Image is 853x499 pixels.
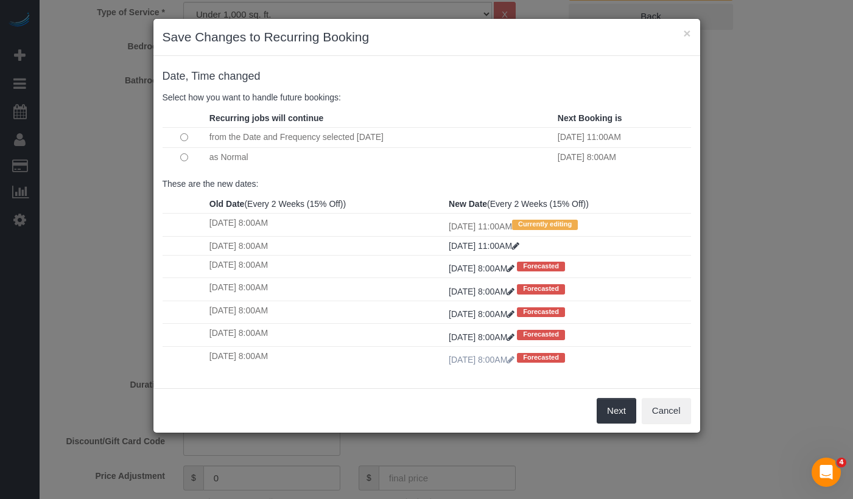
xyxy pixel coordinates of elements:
button: Cancel [642,398,691,424]
span: Date, Time [163,70,216,82]
td: [DATE] 8:00AM [206,214,446,236]
a: [DATE] 8:00AM [449,309,517,319]
td: [DATE] 8:00AM [206,278,446,301]
h4: changed [163,71,691,83]
td: [DATE] 8:00AM [206,301,446,323]
td: [DATE] 8:00AM [206,346,446,369]
td: from the Date and Frequency selected [DATE] [206,127,555,147]
td: [DATE] 8:00AM [206,324,446,346]
span: Forecasted [517,262,565,271]
td: [DATE] 8:00AM [206,255,446,277]
h3: Save Changes to Recurring Booking [163,28,691,46]
a: [DATE] 8:00AM [449,332,517,342]
span: Forecasted [517,284,565,294]
th: (Every 2 Weeks (15% Off)) [446,195,690,214]
a: [DATE] 8:00AM [449,287,517,296]
p: These are the new dates: [163,178,691,190]
strong: Old Date [209,199,245,209]
span: Forecasted [517,353,565,363]
span: Forecasted [517,307,565,317]
td: as Normal [206,147,555,167]
span: 4 [837,458,846,467]
p: Select how you want to handle future bookings: [163,91,691,103]
a: [DATE] 8:00AM [449,355,517,365]
a: [DATE] 11:00AM [449,241,519,251]
button: Next [597,398,636,424]
td: [DATE] 11:00AM [446,214,690,236]
span: Forecasted [517,330,565,340]
td: [DATE] 8:00AM [555,147,691,167]
a: [DATE] 8:00AM [449,263,517,273]
td: [DATE] 11:00AM [555,127,691,147]
th: (Every 2 Weeks (15% Off)) [206,195,446,214]
td: [DATE] 8:00AM [206,236,446,255]
strong: New Date [449,199,487,209]
strong: Recurring jobs will continue [209,113,323,123]
strong: Next Booking is [558,113,622,123]
span: Currently editing [512,220,578,229]
button: × [683,27,690,40]
iframe: Intercom live chat [812,458,841,487]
